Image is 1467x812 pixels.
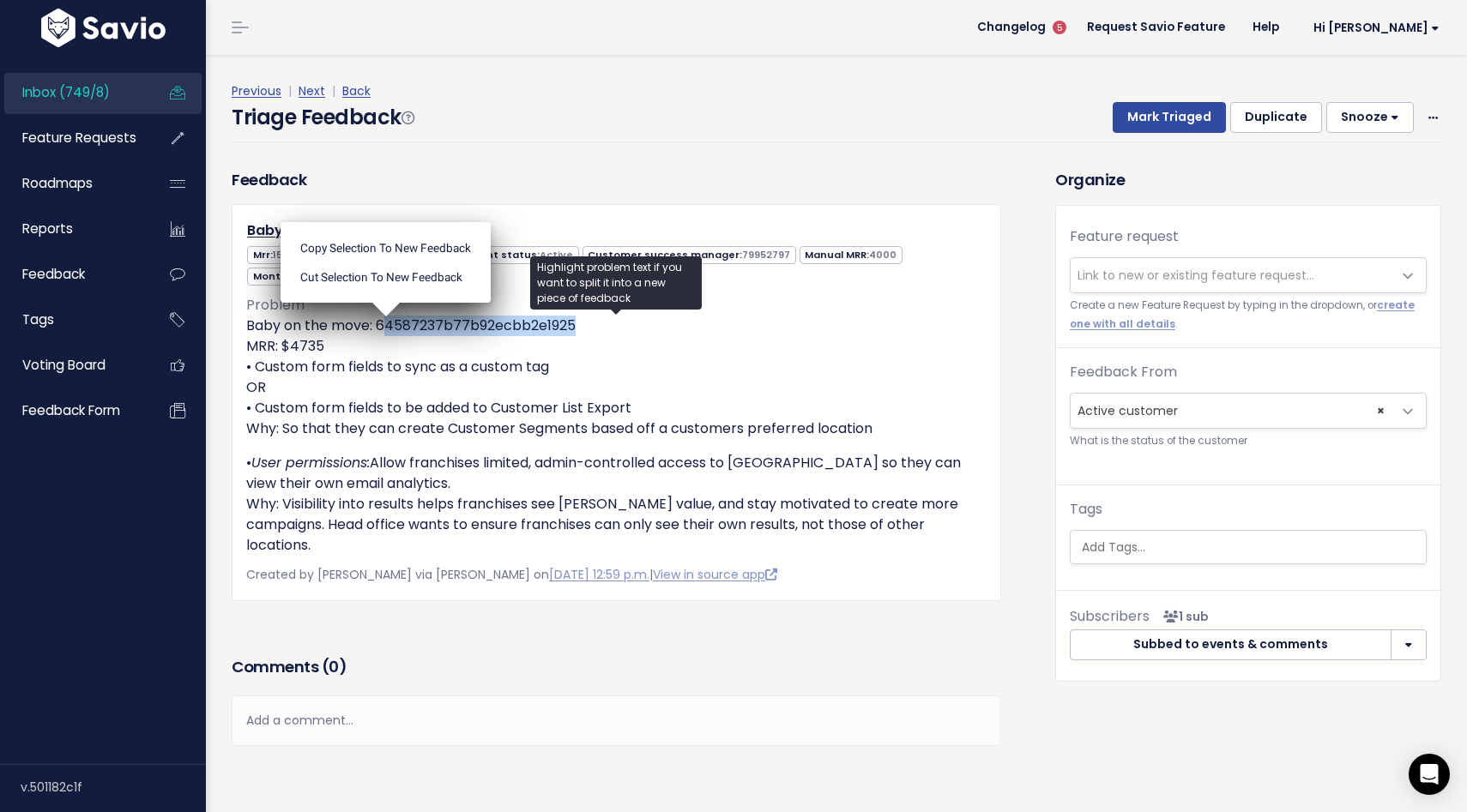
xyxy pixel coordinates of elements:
[21,765,206,809] div: v.501182c1f
[1230,102,1322,133] button: Duplicate
[4,255,142,294] a: Feedback
[22,174,93,192] span: Roadmaps
[22,401,120,419] span: Feedback form
[273,248,304,262] span: 1595.0
[1239,15,1293,40] a: Help
[22,220,73,238] span: Reports
[22,265,85,283] span: Feedback
[1070,298,1415,330] a: create one with all details
[232,695,1001,746] div: Add a comment...
[4,209,142,249] a: Reports
[1070,226,1179,247] label: Feature request
[1075,538,1430,556] input: Add Tags...
[247,220,377,240] a: Baby On The Move
[1070,393,1427,429] span: Active customer
[1313,21,1440,34] span: Hi [PERSON_NAME]
[583,246,796,264] span: Customer success manager:
[1070,499,1102,520] label: Tags
[530,256,702,310] div: Highlight problem text if you want to split it into a new piece of feedback
[22,356,106,374] span: Voting Board
[232,168,306,191] h3: Feedback
[1070,629,1392,660] button: Subbed to events & comments
[246,453,987,556] p: • Allow franchises limited, admin-controlled access to [GEOGRAPHIC_DATA] so they can view their o...
[1053,21,1066,34] span: 5
[247,268,365,286] span: Monthly spend:
[22,83,110,101] span: Inbox (749/8)
[4,73,142,112] a: Inbox (749/8)
[1071,394,1392,428] span: Active customer
[653,566,777,583] a: View in source app
[246,566,777,583] span: Created by [PERSON_NAME] via [PERSON_NAME] on |
[540,248,573,262] span: Active
[1293,15,1453,41] a: Hi [PERSON_NAME]
[1070,362,1177,382] label: Feedback From
[1070,297,1427,334] small: Create a new Feature Request by typing in the dropdown, or .
[1409,754,1450,795] div: Open Intercom Messenger
[800,246,903,264] span: Manual MRR:
[287,232,484,262] li: Copy selection to new Feedback
[232,82,281,99] a: Previous
[1377,394,1385,428] span: ×
[22,129,136,147] span: Feature Requests
[4,118,142,158] a: Feature Requests
[246,295,305,315] span: Problem
[285,82,295,99] span: |
[4,346,142,385] a: Voting Board
[1073,15,1239,40] a: Request Savio Feature
[1070,606,1150,626] span: Subscribers
[299,82,325,99] a: Next
[232,102,414,133] h4: Triage Feedback
[1055,168,1441,191] h3: Organize
[549,566,649,583] a: [DATE] 12:59 p.m.
[1326,102,1414,133] button: Snooze
[37,9,170,47] img: logo-white.9d6f32f41409.svg
[329,82,339,99] span: |
[742,248,790,262] span: 79952797
[342,82,371,99] a: Back
[246,316,987,439] p: Baby on the move: 64587237b77b92ecbb2e1925 MRR: $4735 • Custom form fields to sync as a custom ta...
[1156,608,1209,625] span: <p><strong>Subscribers</strong><br><br> - Brooke Sweeney<br> </p>
[1113,102,1226,133] button: Mark Triaged
[4,300,142,340] a: Tags
[22,310,54,328] span: Tags
[448,246,578,264] span: Account status:
[287,262,484,292] li: Cut selection to new Feedback
[251,453,370,472] em: User permissions:
[1078,267,1314,284] span: Link to new or existing feature request...
[869,248,896,262] span: 4000
[4,164,142,203] a: Roadmaps
[4,391,142,430] a: Feedback form
[247,246,309,264] span: Mrr:
[1070,432,1427,450] small: What is the status of the customer
[977,21,1046,33] span: Changelog
[232,655,1001,679] h3: Comments ( )
[329,656,339,677] span: 0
